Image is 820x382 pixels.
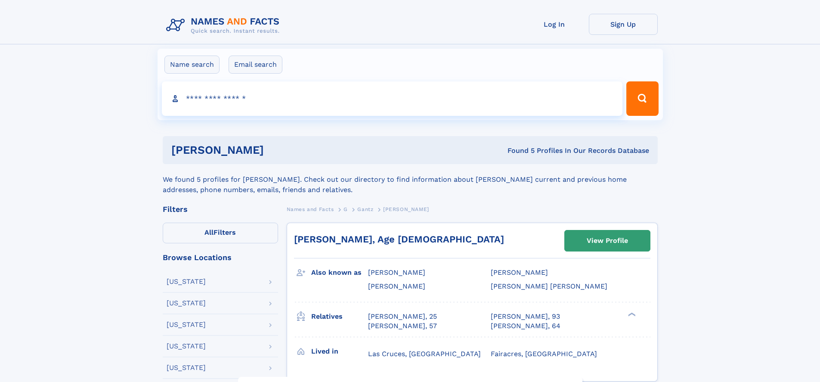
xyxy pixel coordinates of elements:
a: Gantz [357,204,373,214]
h3: Relatives [311,309,368,324]
span: Fairacres, [GEOGRAPHIC_DATA] [491,350,597,358]
label: Email search [229,56,282,74]
a: [PERSON_NAME], 64 [491,321,560,331]
h1: [PERSON_NAME] [171,145,386,155]
a: [PERSON_NAME], 25 [368,312,437,321]
span: [PERSON_NAME] [368,282,425,290]
span: [PERSON_NAME] [383,206,429,212]
span: Las Cruces, [GEOGRAPHIC_DATA] [368,350,481,358]
a: G [343,204,348,214]
div: [US_STATE] [167,364,206,371]
a: [PERSON_NAME], 57 [368,321,437,331]
label: Filters [163,223,278,243]
div: [US_STATE] [167,321,206,328]
div: Found 5 Profiles In Our Records Database [386,146,649,155]
h3: Also known as [311,265,368,280]
span: Gantz [357,206,373,212]
span: [PERSON_NAME] [368,268,425,276]
span: All [204,228,214,236]
div: [US_STATE] [167,343,206,350]
span: [PERSON_NAME] [PERSON_NAME] [491,282,607,290]
div: ❯ [626,311,636,317]
a: Log In [520,14,589,35]
div: We found 5 profiles for [PERSON_NAME]. Check out our directory to find information about [PERSON_... [163,164,658,195]
a: Names and Facts [287,204,334,214]
a: [PERSON_NAME], 93 [491,312,560,321]
h3: Lived in [311,344,368,359]
div: [US_STATE] [167,278,206,285]
a: View Profile [565,230,650,251]
label: Name search [164,56,220,74]
div: Browse Locations [163,254,278,261]
div: View Profile [587,231,628,251]
div: Filters [163,205,278,213]
a: Sign Up [589,14,658,35]
span: [PERSON_NAME] [491,268,548,276]
div: [US_STATE] [167,300,206,307]
a: [PERSON_NAME], Age [DEMOGRAPHIC_DATA] [294,234,504,245]
img: Logo Names and Facts [163,14,287,37]
button: Search Button [626,81,658,116]
input: search input [162,81,623,116]
span: G [343,206,348,212]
